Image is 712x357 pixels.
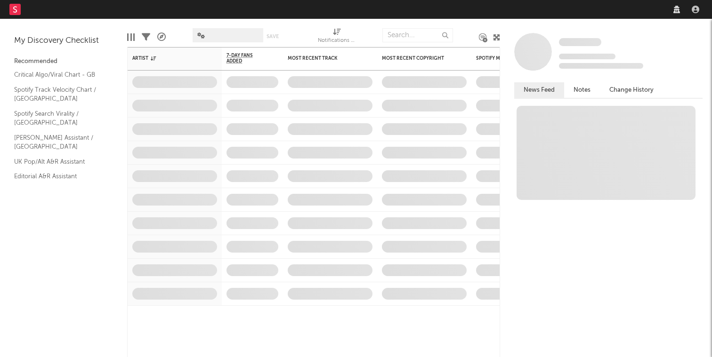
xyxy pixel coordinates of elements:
a: Editorial A&R Assistant ([GEOGRAPHIC_DATA]) [14,171,104,190]
button: Save [267,34,279,39]
button: Notes [564,82,600,98]
a: [PERSON_NAME] Assistant / [GEOGRAPHIC_DATA] [14,133,104,152]
input: Search... [382,28,453,42]
div: Recommended [14,56,113,67]
div: Edit Columns [127,24,135,51]
a: Critical Algo/Viral Chart - GB [14,70,104,80]
a: Spotify Search Virality / [GEOGRAPHIC_DATA] [14,109,104,128]
span: Some Artist [559,38,601,46]
button: Change History [600,82,663,98]
a: Some Artist [559,38,601,47]
div: My Discovery Checklist [14,35,113,47]
button: News Feed [514,82,564,98]
span: Tracking Since: [DATE] [559,54,615,59]
a: UK Pop/Alt A&R Assistant [14,157,104,167]
div: Most Recent Copyright [382,56,453,61]
div: Notifications (Artist) [318,24,356,51]
span: 0 fans last week [559,63,643,69]
div: Notifications (Artist) [318,35,356,47]
div: A&R Pipeline [157,24,166,51]
div: Most Recent Track [288,56,358,61]
div: Spotify Monthly Listeners [476,56,547,61]
div: Artist [132,56,203,61]
div: Filters [142,24,150,51]
a: Spotify Track Velocity Chart / [GEOGRAPHIC_DATA] [14,85,104,104]
span: 7-Day Fans Added [227,53,264,64]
